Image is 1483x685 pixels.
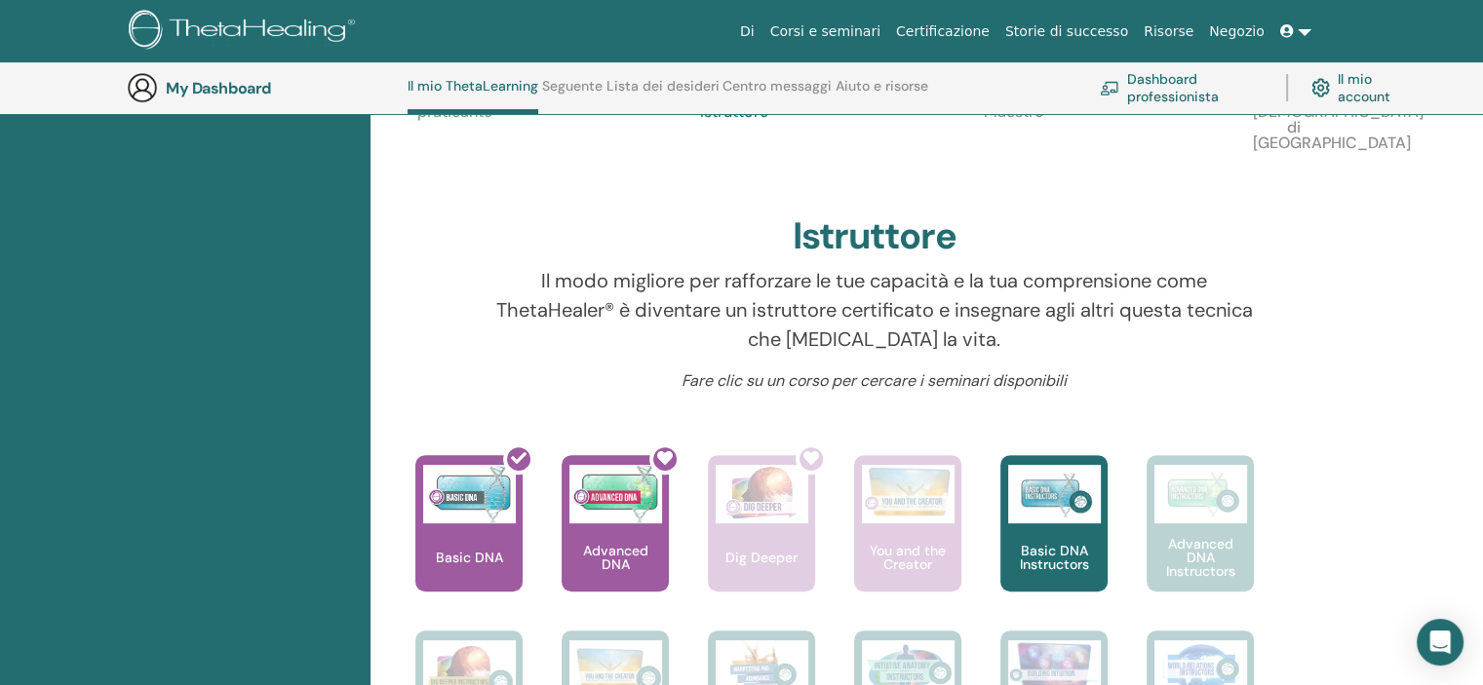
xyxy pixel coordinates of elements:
[129,10,362,54] img: logo.png
[1000,544,1108,571] p: Basic DNA Instructors
[693,104,775,186] p: Istruttore
[1154,465,1247,523] img: Advanced DNA Instructors
[708,455,815,630] a: Dig Deeper Dig Deeper
[862,465,955,518] img: You and the Creator
[166,79,361,97] h3: My Dashboard
[1311,66,1412,109] a: Il mio account
[973,104,1055,186] p: Maestro
[997,14,1136,50] a: Storie di successo
[718,551,805,564] p: Dig Deeper
[836,78,928,109] a: Aiuto e risorse
[1417,619,1463,666] div: Open Intercom Messenger
[1100,66,1263,109] a: Dashboard professionista
[793,214,956,259] h2: Istruttore
[854,455,961,630] a: You and the Creator You and the Creator
[722,78,832,109] a: Centro messaggi
[487,369,1263,393] p: Fare clic su un corso per cercare i seminari disponibili
[127,72,158,103] img: generic-user-icon.jpg
[487,266,1263,354] p: Il modo migliore per rafforzare le tue capacità e la tua comprensione come ThetaHealer® è diventa...
[413,104,495,186] p: praticante
[542,78,603,109] a: Seguente
[415,455,523,630] a: Basic DNA Basic DNA
[606,78,720,109] a: Lista dei desideri
[1311,74,1331,101] img: cog.svg
[1100,81,1119,95] img: chalkboard-teacher.svg
[1147,455,1254,630] a: Advanced DNA Instructors Advanced DNA Instructors
[1253,104,1335,186] p: [DEMOGRAPHIC_DATA] di [GEOGRAPHIC_DATA]
[562,544,669,571] p: Advanced DNA
[854,544,961,571] p: You and the Creator
[762,14,888,50] a: Corsi e seminari
[1008,465,1101,523] img: Basic DNA Instructors
[408,78,538,114] a: Il mio ThetaLearning
[423,465,516,523] img: Basic DNA
[1147,537,1254,578] p: Advanced DNA Instructors
[732,14,762,50] a: Di
[1136,14,1201,50] a: Risorse
[1000,455,1108,630] a: Basic DNA Instructors Basic DNA Instructors
[1201,14,1271,50] a: Negozio
[888,14,997,50] a: Certificazione
[569,465,662,523] img: Advanced DNA
[716,465,808,523] img: Dig Deeper
[562,455,669,630] a: Advanced DNA Advanced DNA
